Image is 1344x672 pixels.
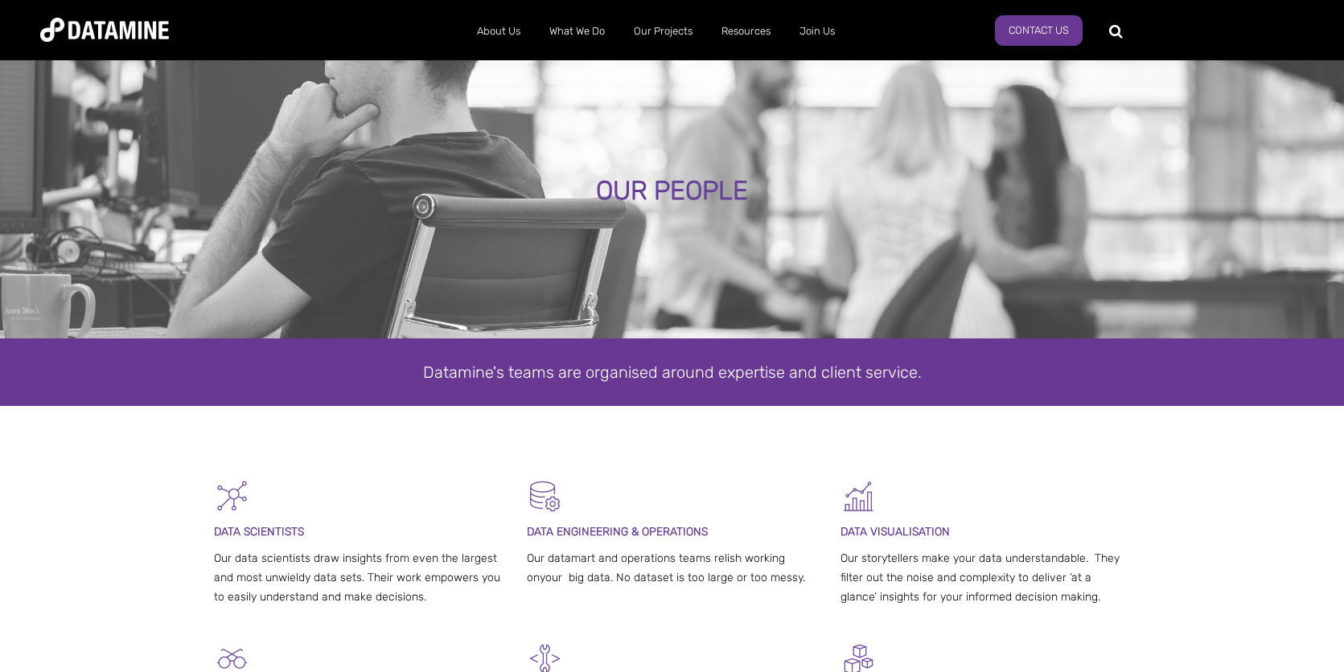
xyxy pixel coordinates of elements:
[527,478,563,514] img: Datamart
[841,525,950,539] span: DATA VISUALISATION
[707,10,785,52] a: Resources
[619,10,707,52] a: Our Projects
[535,10,619,52] a: What We Do
[462,10,535,52] a: About Us
[214,525,304,539] span: DATA SCIENTISTS
[785,10,849,52] a: Join Us
[841,478,877,514] img: Graph 5
[995,15,1083,46] a: Contact Us
[841,549,1131,606] p: Our storytellers make your data understandable. They filter out the noise and complexity to deliv...
[423,363,922,382] span: Datamine's teams are organised around expertise and client service.
[155,177,1190,206] div: OUR PEOPLE
[527,525,708,539] span: DATA ENGINEERING & OPERATIONS
[214,549,504,606] p: Our data scientists draw insights from even the largest and most unwieldy data sets. Their work e...
[214,478,250,514] img: Graph - Network
[40,18,169,42] img: Datamine
[527,549,817,588] p: Our datamart and operations teams relish working onyour big data. No dataset is too large or too ...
